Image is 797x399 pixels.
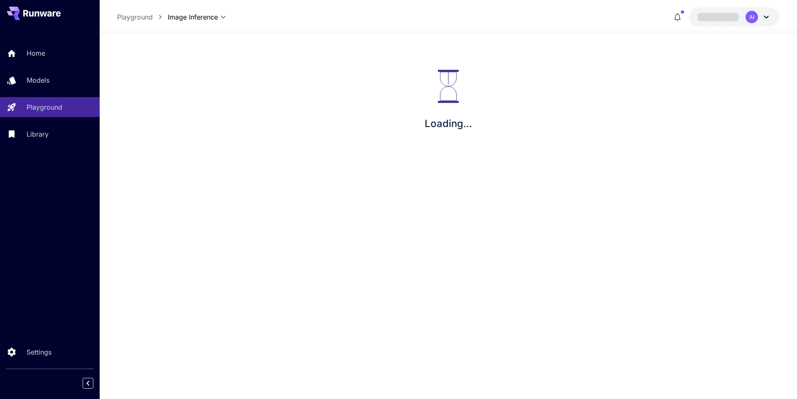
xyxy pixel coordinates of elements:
[425,116,472,131] p: Loading...
[27,48,45,58] p: Home
[168,12,218,22] span: Image Inference
[117,12,168,22] nav: breadcrumb
[689,7,780,27] button: AI
[117,12,153,22] a: Playground
[27,75,49,85] p: Models
[27,347,51,357] p: Settings
[83,378,93,389] button: Collapse sidebar
[89,376,100,391] div: Collapse sidebar
[27,102,62,112] p: Playground
[746,11,758,23] div: AI
[27,129,49,139] p: Library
